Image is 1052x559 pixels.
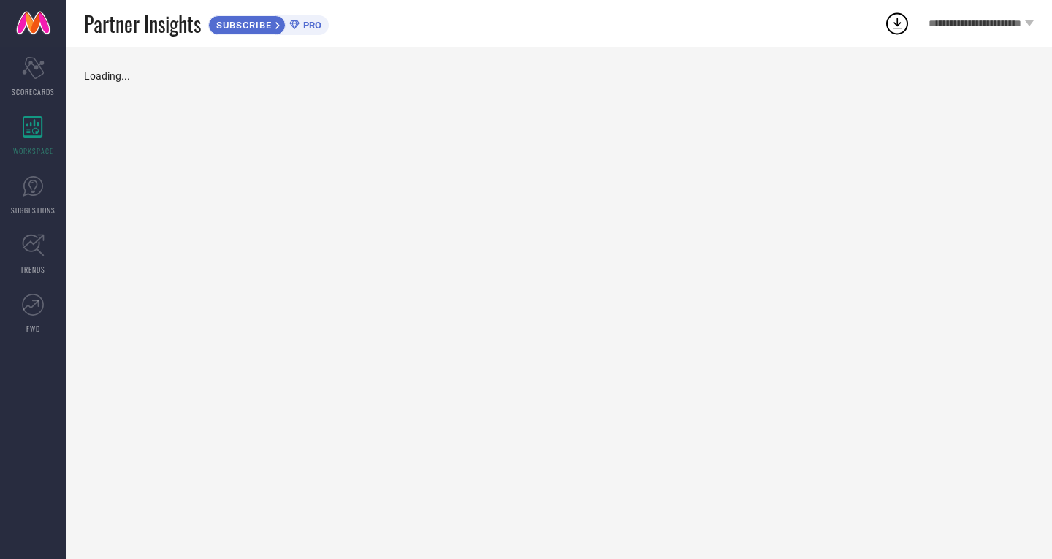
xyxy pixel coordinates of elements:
div: Open download list [884,10,910,37]
span: Loading... [84,70,130,82]
span: TRENDS [20,264,45,275]
span: SUBSCRIBE [209,20,275,31]
span: PRO [300,20,321,31]
span: SUGGESTIONS [11,205,56,216]
span: Partner Insights [84,9,201,39]
a: SUBSCRIBEPRO [208,12,329,35]
span: SCORECARDS [12,86,55,97]
span: WORKSPACE [13,145,53,156]
span: FWD [26,323,40,334]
